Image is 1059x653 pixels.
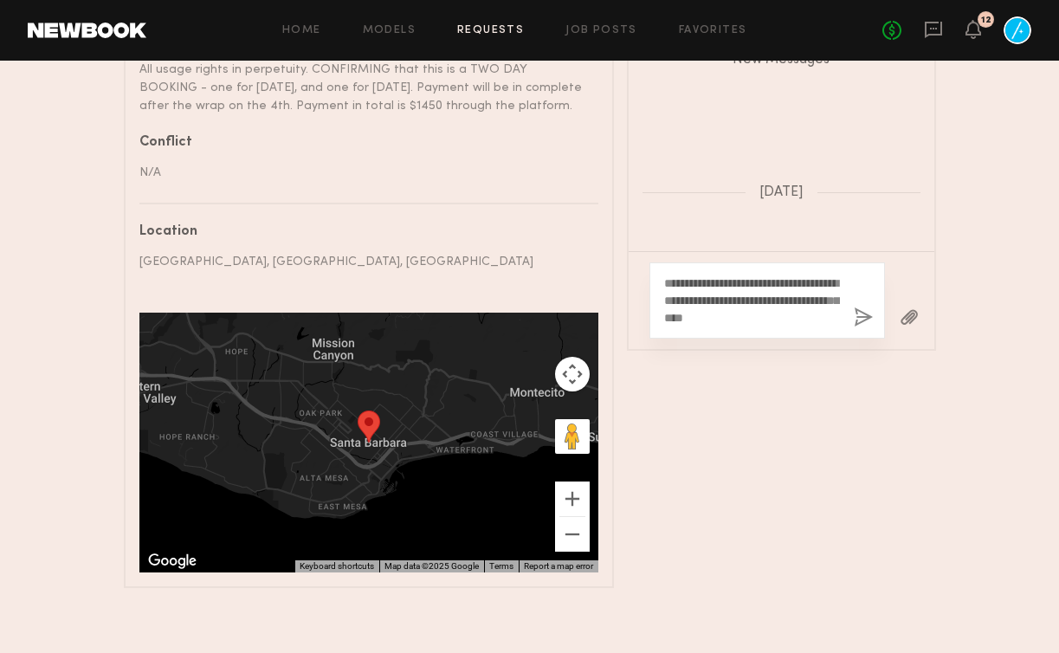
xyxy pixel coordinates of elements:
button: Drag Pegman onto the map to open Street View [555,419,590,454]
a: Favorites [679,25,747,36]
button: Map camera controls [555,357,590,391]
span: [DATE] [759,185,804,200]
button: Zoom in [555,482,590,516]
span: Map data ©2025 Google [384,561,479,571]
div: [GEOGRAPHIC_DATA], [GEOGRAPHIC_DATA], [GEOGRAPHIC_DATA] [139,253,585,271]
a: Open this area in Google Maps (opens a new window) [144,550,201,572]
a: Models [363,25,416,36]
div: N/A [139,164,585,182]
div: Location [139,225,585,239]
a: Report a map error [524,561,593,571]
div: 12 [981,16,991,25]
a: Home [282,25,321,36]
div: Conflict [139,136,585,150]
a: Job Posts [565,25,637,36]
a: Requests [457,25,524,36]
button: Keyboard shortcuts [300,560,374,572]
img: Google [144,550,201,572]
div: All usage rights in perpetuity. CONFIRMING that this is a TWO DAY BOOKING - one for [DATE], and o... [139,61,585,115]
a: Terms [489,561,513,571]
button: Zoom out [555,517,590,552]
